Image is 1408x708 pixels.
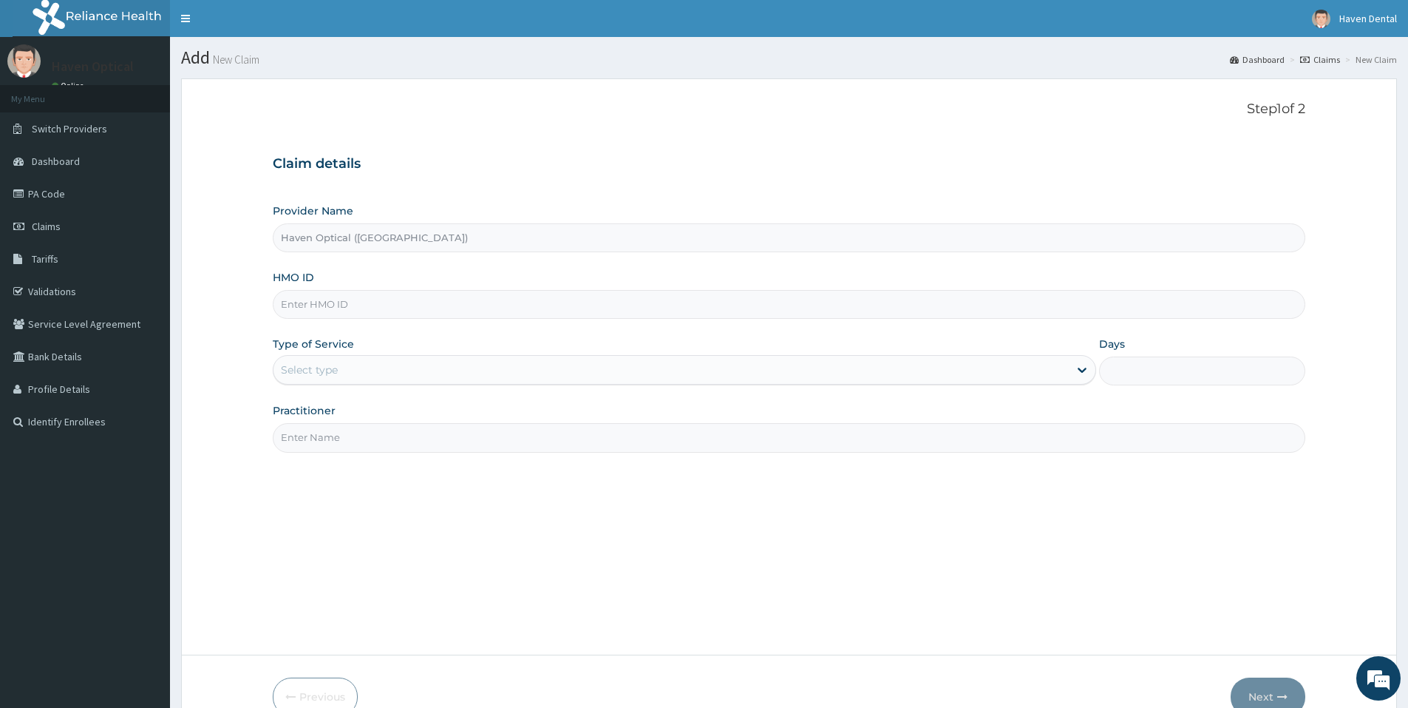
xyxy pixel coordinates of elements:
[273,270,314,285] label: HMO ID
[1341,53,1397,66] li: New Claim
[273,423,1305,452] input: Enter Name
[273,101,1305,118] p: Step 1 of 2
[32,220,61,233] span: Claims
[52,81,87,91] a: Online
[210,54,259,65] small: New Claim
[1230,53,1285,66] a: Dashboard
[273,337,354,351] label: Type of Service
[1300,53,1340,66] a: Claims
[181,48,1397,67] h1: Add
[1339,12,1397,25] span: Haven Dental
[7,44,41,78] img: User Image
[1099,337,1125,351] label: Days
[281,363,338,377] div: Select type
[32,252,58,266] span: Tariffs
[273,156,1305,172] h3: Claim details
[32,155,80,168] span: Dashboard
[32,122,107,135] span: Switch Providers
[273,290,1305,319] input: Enter HMO ID
[52,60,134,73] p: Haven Optical
[273,403,336,418] label: Practitioner
[1312,10,1330,28] img: User Image
[273,203,353,218] label: Provider Name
